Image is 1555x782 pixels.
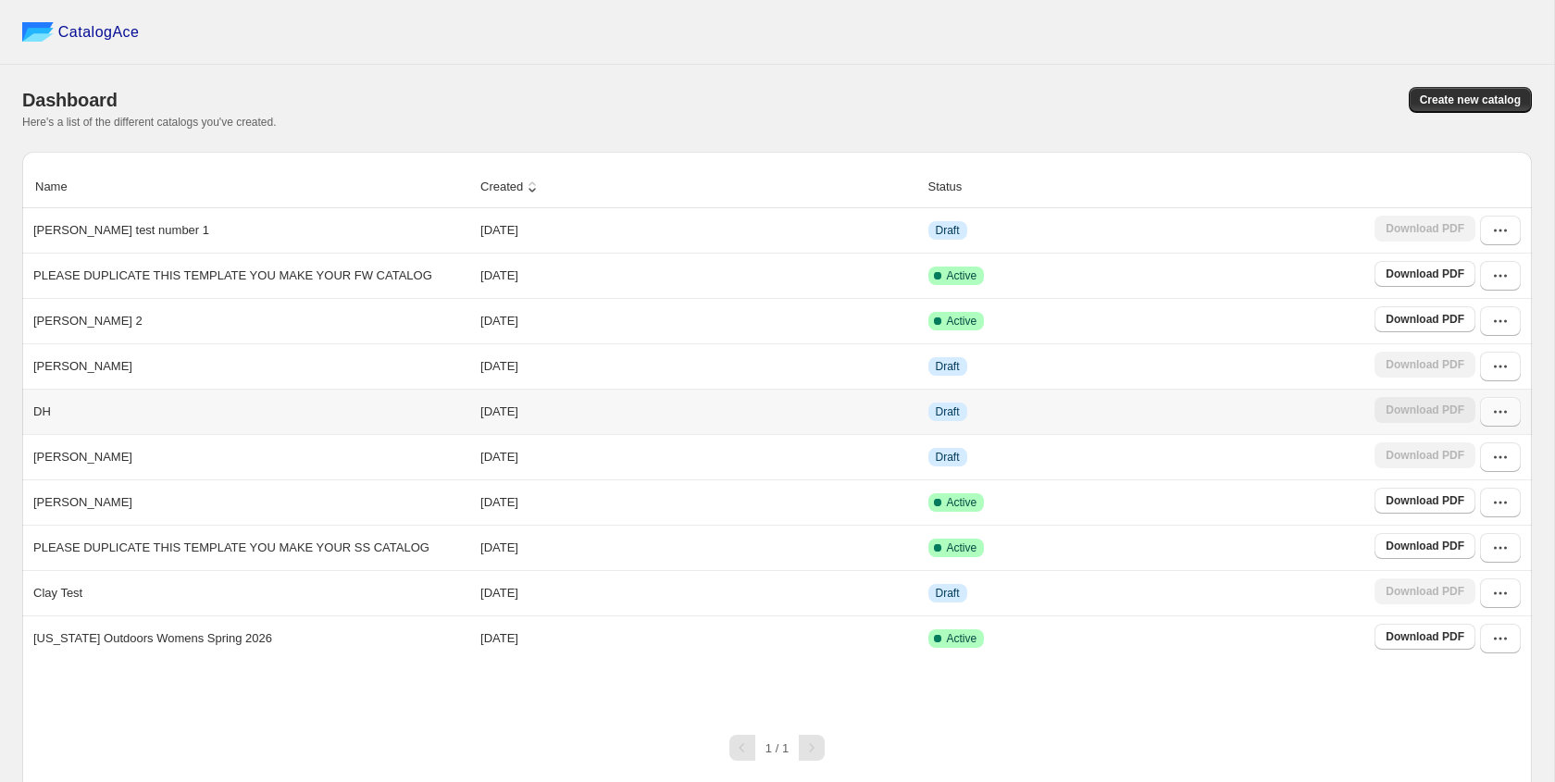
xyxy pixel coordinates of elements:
span: Create new catalog [1420,93,1521,107]
span: CatalogAce [58,23,140,42]
a: Download PDF [1375,488,1475,514]
a: Download PDF [1375,306,1475,332]
td: [DATE] [475,208,922,253]
a: Download PDF [1375,261,1475,287]
td: [DATE] [475,343,922,389]
span: Active [947,631,977,646]
button: Name [32,169,89,205]
p: [PERSON_NAME] test number 1 [33,221,209,240]
span: Draft [936,450,960,465]
p: [US_STATE] Outdoors Womens Spring 2026 [33,629,272,648]
span: Here's a list of the different catalogs you've created. [22,116,277,129]
span: Draft [936,586,960,601]
td: [DATE] [475,615,922,661]
p: Clay Test [33,584,82,602]
p: DH [33,403,51,421]
p: [PERSON_NAME] [33,357,132,376]
p: [PERSON_NAME] [33,493,132,512]
span: Download PDF [1386,629,1464,644]
button: Status [926,169,984,205]
button: Create new catalog [1409,87,1532,113]
td: [DATE] [475,253,922,298]
td: [DATE] [475,434,922,479]
span: Active [947,314,977,329]
span: Active [947,540,977,555]
span: Draft [936,223,960,238]
span: Download PDF [1386,312,1464,327]
td: [DATE] [475,525,922,570]
p: [PERSON_NAME] [33,448,132,466]
p: PLEASE DUPLICATE THIS TEMPLATE YOU MAKE YOUR SS CATALOG [33,539,429,557]
span: Download PDF [1386,267,1464,281]
span: Download PDF [1386,493,1464,508]
p: PLEASE DUPLICATE THIS TEMPLATE YOU MAKE YOUR FW CATALOG [33,267,432,285]
a: Download PDF [1375,533,1475,559]
td: [DATE] [475,389,922,434]
span: Dashboard [22,90,118,110]
p: [PERSON_NAME] 2 [33,312,143,330]
a: Download PDF [1375,624,1475,650]
span: Draft [936,404,960,419]
td: [DATE] [475,570,922,615]
span: Active [947,495,977,510]
td: [DATE] [475,479,922,525]
span: Draft [936,359,960,374]
span: Download PDF [1386,539,1464,553]
span: 1 / 1 [765,741,789,755]
img: catalog ace [22,22,54,42]
span: Active [947,268,977,283]
button: Created [478,169,544,205]
td: [DATE] [475,298,922,343]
